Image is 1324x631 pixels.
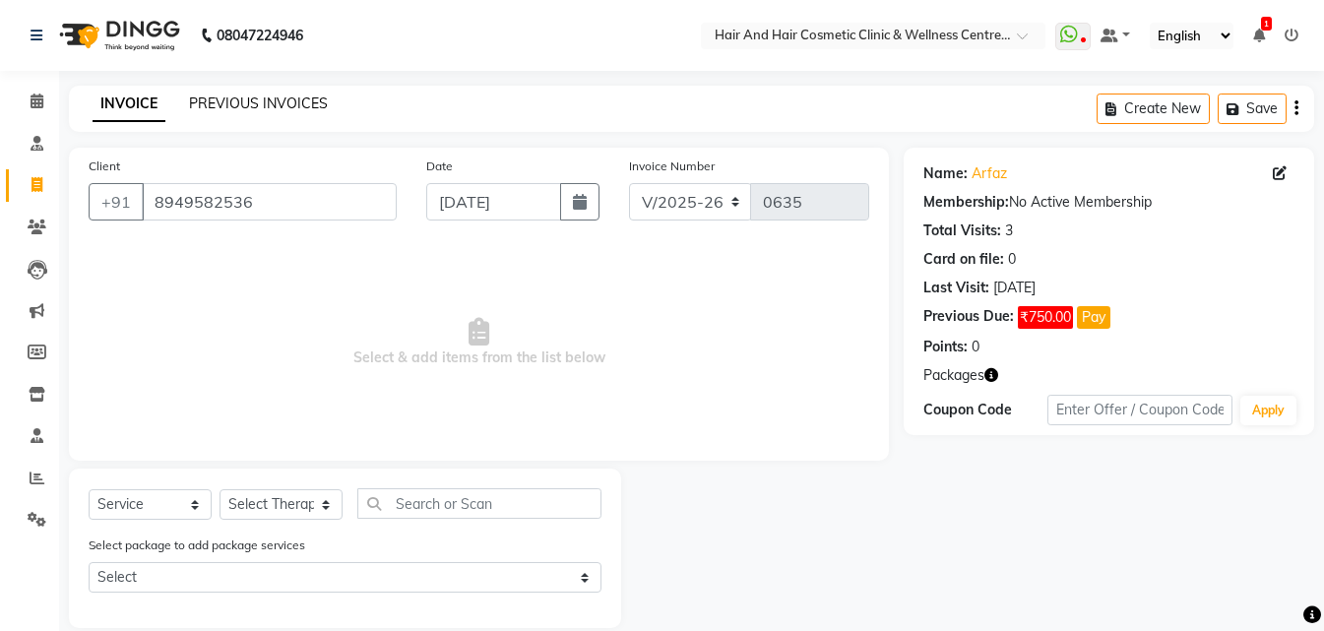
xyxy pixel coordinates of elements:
button: Apply [1240,396,1296,425]
a: PREVIOUS INVOICES [189,95,328,112]
button: +91 [89,183,144,221]
input: Search or Scan [357,488,601,519]
div: Coupon Code [923,400,1047,420]
div: Card on file: [923,249,1004,270]
div: Last Visit: [923,278,989,298]
label: Client [89,158,120,175]
span: Packages [923,365,984,386]
label: Select package to add package services [89,536,305,554]
div: Name: [923,163,968,184]
button: Pay [1077,306,1110,329]
img: logo [50,8,185,63]
div: No Active Membership [923,192,1294,213]
button: Save [1218,94,1287,124]
div: 0 [1008,249,1016,270]
a: INVOICE [93,87,165,122]
span: ₹750.00 [1018,306,1073,329]
button: Create New [1097,94,1210,124]
div: Points: [923,337,968,357]
div: Total Visits: [923,221,1001,241]
div: [DATE] [993,278,1036,298]
a: Arfaz [972,163,1007,184]
span: Select & add items from the list below [89,244,869,441]
div: 3 [1005,221,1013,241]
label: Invoice Number [629,158,715,175]
label: Date [426,158,453,175]
div: Previous Due: [923,306,1014,329]
input: Search by Name/Mobile/Email/Code [142,183,397,221]
input: Enter Offer / Coupon Code [1047,395,1232,425]
a: 1 [1253,27,1265,44]
div: Membership: [923,192,1009,213]
span: 1 [1261,17,1272,31]
b: 08047224946 [217,8,303,63]
div: 0 [972,337,979,357]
